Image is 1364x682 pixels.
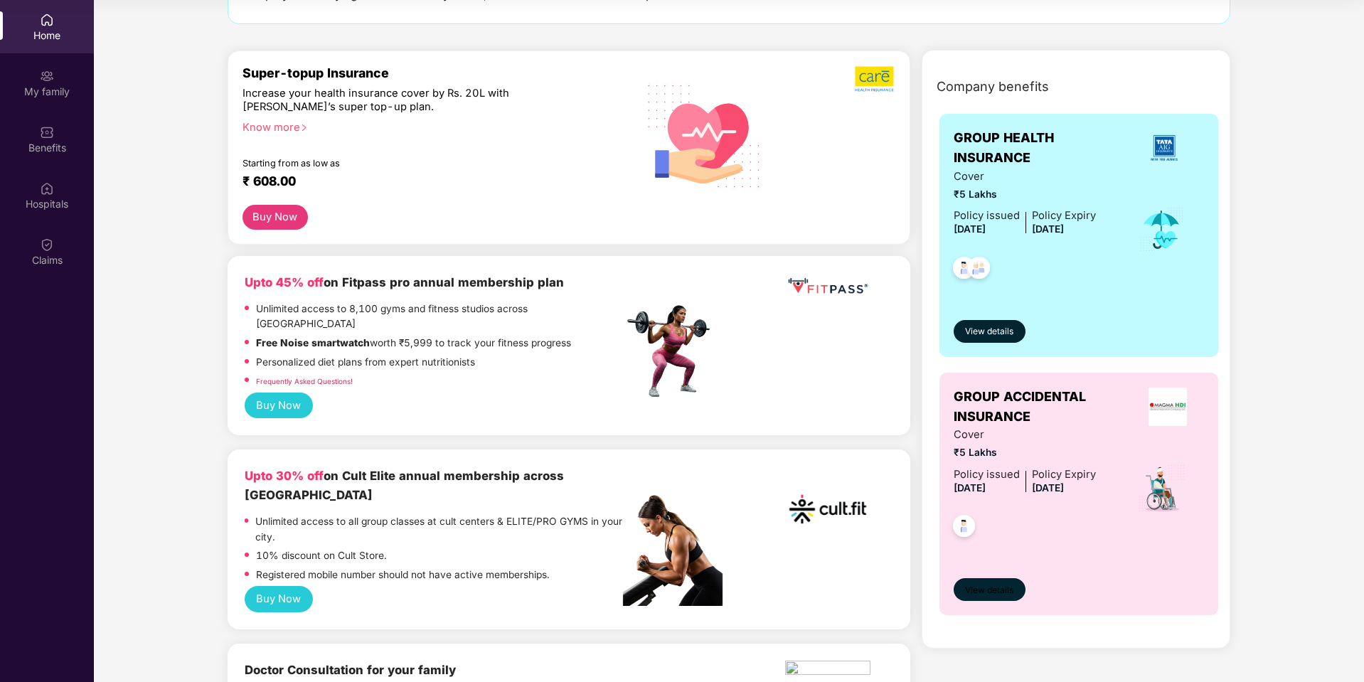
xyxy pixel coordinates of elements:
img: b5dec4f62d2307b9de63beb79f102df3.png [855,65,895,92]
img: fpp.png [623,302,723,401]
p: Unlimited access to all group classes at cult centers & ELITE/PRO GYMS in your city. [255,514,622,545]
div: ₹ 608.00 [243,174,609,191]
img: svg+xml;base64,PHN2ZyB4bWxucz0iaHR0cDovL3d3dy53My5vcmcvMjAwMC9zdmciIHdpZHRoPSI0OC45NDMiIGhlaWdodD... [961,252,996,287]
span: Cover [954,427,1096,443]
span: [DATE] [954,223,986,235]
b: on Fitpass pro annual membership plan [245,275,564,289]
b: Upto 30% off [245,469,324,483]
button: Buy Now [245,393,313,419]
b: Upto 45% off [245,275,324,289]
div: Policy Expiry [1032,208,1096,224]
div: Policy issued [954,208,1020,224]
p: worth ₹5,999 to track your fitness progress [256,336,571,351]
div: Policy issued [954,467,1020,483]
b: on Cult Elite annual membership across [GEOGRAPHIC_DATA] [245,469,564,501]
img: pc2.png [623,495,723,605]
img: svg+xml;base64,PHN2ZyBpZD0iQ2xhaW0iIHhtbG5zPSJodHRwOi8vd3d3LnczLm9yZy8yMDAwL3N2ZyIgd2lkdGg9IjIwIi... [40,238,54,252]
div: Starting from as low as [243,158,563,168]
a: Frequently Asked Questions! [256,377,353,385]
img: physica%20-%20Edited.png [785,661,870,679]
div: Increase your health insurance cover by Rs. 20L with [PERSON_NAME]’s super top-up plan. [243,87,562,114]
span: right [300,124,308,132]
span: [DATE] [954,482,986,494]
span: Company benefits [937,77,1049,97]
button: View details [954,578,1025,601]
button: Buy Now [243,205,308,230]
button: Buy Now [245,586,313,612]
span: GROUP ACCIDENTAL INSURANCE [954,387,1131,427]
img: insurerLogo [1149,388,1187,426]
img: svg+xml;base64,PHN2ZyBpZD0iQmVuZWZpdHMiIHhtbG5zPSJodHRwOi8vd3d3LnczLm9yZy8yMDAwL3N2ZyIgd2lkdGg9Ij... [40,125,54,139]
p: Unlimited access to 8,100 gyms and fitness studios across [GEOGRAPHIC_DATA] [256,302,623,332]
img: svg+xml;base64,PHN2ZyB4bWxucz0iaHR0cDovL3d3dy53My5vcmcvMjAwMC9zdmciIHhtbG5zOnhsaW5rPSJodHRwOi8vd3... [636,66,772,204]
p: Registered mobile number should not have active memberships. [256,568,550,583]
img: fppp.png [785,273,870,299]
p: 10% discount on Cult Store. [256,548,387,564]
img: svg+xml;base64,PHN2ZyBpZD0iSG9tZSIgeG1sbnM9Imh0dHA6Ly93d3cudzMub3JnLzIwMDAvc3ZnIiB3aWR0aD0iMjAiIG... [40,13,54,27]
div: Policy Expiry [1032,467,1096,483]
img: icon [1137,464,1186,513]
span: GROUP HEALTH INSURANCE [954,128,1124,169]
img: svg+xml;base64,PHN2ZyBpZD0iSG9zcGl0YWxzIiB4bWxucz0iaHR0cDovL3d3dy53My5vcmcvMjAwMC9zdmciIHdpZHRoPS... [40,181,54,196]
img: svg+xml;base64,PHN2ZyB3aWR0aD0iMjAiIGhlaWdodD0iMjAiIHZpZXdCb3g9IjAgMCAyMCAyMCIgZmlsbD0ibm9uZSIgeG... [40,69,54,83]
img: svg+xml;base64,PHN2ZyB4bWxucz0iaHR0cDovL3d3dy53My5vcmcvMjAwMC9zdmciIHdpZHRoPSI0OC45NDMiIGhlaWdodD... [947,252,981,287]
button: View details [954,320,1025,343]
img: svg+xml;base64,PHN2ZyB4bWxucz0iaHR0cDovL3d3dy53My5vcmcvMjAwMC9zdmciIHdpZHRoPSI0OC45NDMiIGhlaWdodD... [947,511,981,545]
p: Personalized diet plans from expert nutritionists [256,355,475,371]
span: ₹5 Lakhs [954,445,1096,461]
span: View details [965,325,1013,339]
span: [DATE] [1032,482,1064,494]
img: insurerLogo [1145,129,1183,167]
img: icon [1139,206,1185,253]
span: View details [965,584,1013,597]
div: Super-topup Insurance [243,65,624,80]
span: Cover [954,169,1096,185]
div: Know more [243,121,615,131]
b: Doctor Consultation for your family [245,663,456,677]
span: [DATE] [1032,223,1064,235]
span: ₹5 Lakhs [954,187,1096,203]
img: cult.png [785,467,870,552]
strong: Free Noise smartwatch [256,337,370,348]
